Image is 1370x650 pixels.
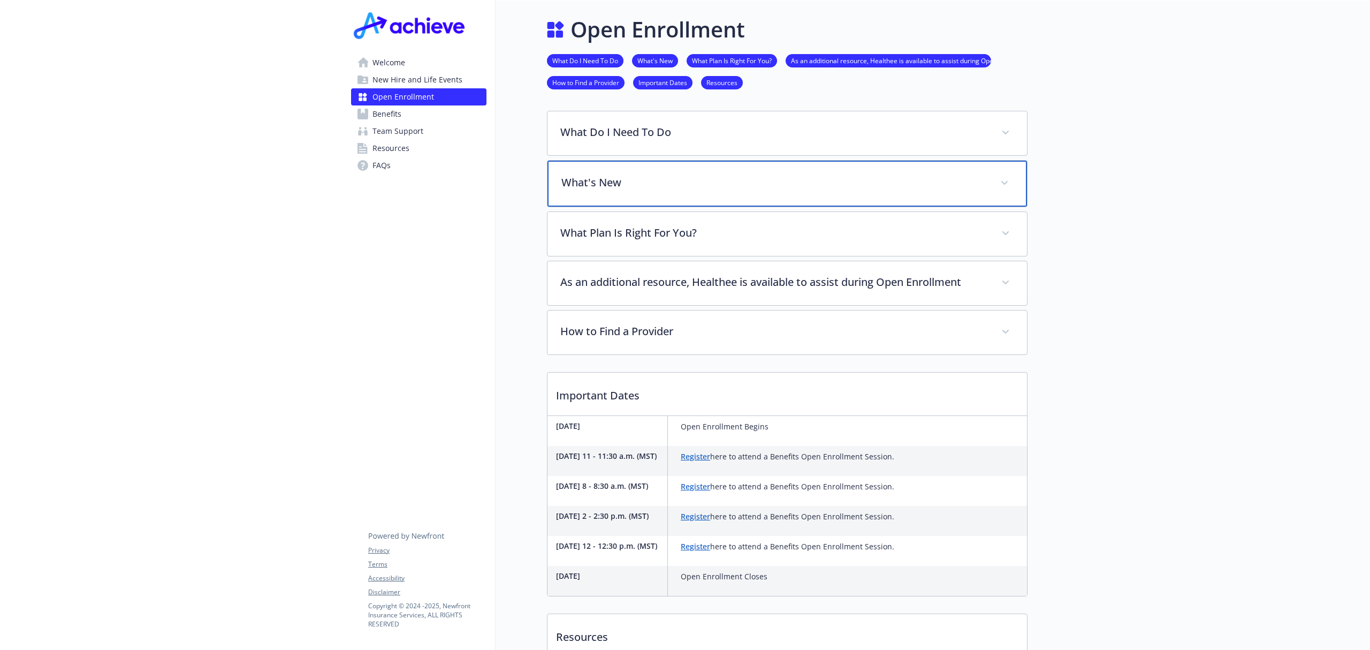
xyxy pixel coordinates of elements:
div: What's New [547,161,1027,207]
p: Open Enrollment Begins [681,420,768,433]
a: Register [681,511,710,521]
a: Accessibility [368,573,486,583]
div: As an additional resource, Healthee is available to assist during Open Enrollment [547,261,1027,305]
span: Welcome [372,54,405,71]
p: [DATE] 8 - 8:30 a.m. (MST) [556,480,663,492]
p: here to attend a Benefits Open Enrollment Session. [681,540,894,553]
p: What's New [561,175,987,191]
a: Privacy [368,546,486,555]
p: As an additional resource, Healthee is available to assist during Open Enrollment [560,274,988,290]
a: FAQs [351,157,486,174]
a: Resources [701,77,743,87]
span: Team Support [372,123,423,140]
a: What Plan Is Right For You? [687,55,777,65]
a: Register [681,481,710,492]
a: As an additional resource, Healthee is available to assist during Open Enrollment [786,55,991,65]
a: Resources [351,140,486,157]
p: [DATE] 11 - 11:30 a.m. (MST) [556,450,663,462]
p: here to attend a Benefits Open Enrollment Session. [681,480,894,493]
p: [DATE] [556,570,663,581]
p: What Do I Need To Do [560,124,988,140]
p: Open Enrollment Closes [681,570,767,583]
div: What Plan Is Right For You? [547,212,1027,256]
a: Register [681,451,710,462]
p: Copyright © 2024 - 2025 , Newfront Insurance Services, ALL RIGHTS RESERVED [368,601,486,629]
a: Team Support [351,123,486,140]
a: Benefits [351,105,486,123]
p: Important Dates [547,373,1027,412]
div: What Do I Need To Do [547,111,1027,155]
a: Welcome [351,54,486,71]
a: Terms [368,560,486,569]
p: here to attend a Benefits Open Enrollment Session. [681,450,894,463]
a: Important Dates [633,77,692,87]
a: Register [681,541,710,551]
a: What's New [632,55,678,65]
p: [DATE] [556,420,663,432]
p: [DATE] 2 - 2:30 p.m. (MST) [556,510,663,521]
span: FAQs [372,157,391,174]
a: How to Find a Provider [547,77,625,87]
p: [DATE] 12 - 12:30 p.m. (MST) [556,540,663,551]
h1: Open Enrollment [570,13,745,46]
span: New Hire and Life Events [372,71,462,88]
div: How to Find a Provider [547,311,1027,354]
a: Open Enrollment [351,88,486,105]
p: here to attend a Benefits Open Enrollment Session. [681,510,894,523]
a: New Hire and Life Events [351,71,486,88]
a: Disclaimer [368,587,486,597]
span: Resources [372,140,409,157]
span: Open Enrollment [372,88,434,105]
span: Benefits [372,105,401,123]
p: How to Find a Provider [560,323,988,339]
p: What Plan Is Right For You? [560,225,988,241]
a: What Do I Need To Do [547,55,623,65]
